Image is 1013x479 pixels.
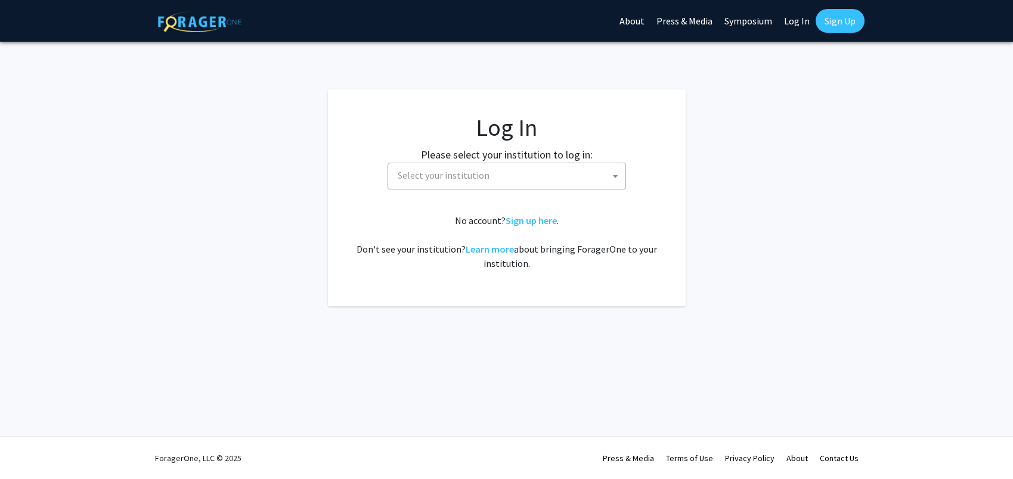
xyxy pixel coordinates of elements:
[725,453,775,464] a: Privacy Policy
[158,11,241,32] img: ForagerOne Logo
[820,453,859,464] a: Contact Us
[393,163,625,188] span: Select your institution
[388,163,626,189] span: Select your institution
[603,453,654,464] a: Press & Media
[398,169,490,181] span: Select your institution
[352,113,662,142] h1: Log In
[352,213,662,270] div: No account? . Don't see your institution? about bringing ForagerOne to your institution.
[506,214,557,226] a: Sign up here
[421,147,593,163] label: Please select your institution to log in:
[155,437,241,479] div: ForagerOne, LLC © 2025
[786,453,808,464] a: About
[466,243,514,255] a: Learn more about bringing ForagerOne to your institution
[816,9,865,33] a: Sign Up
[666,453,713,464] a: Terms of Use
